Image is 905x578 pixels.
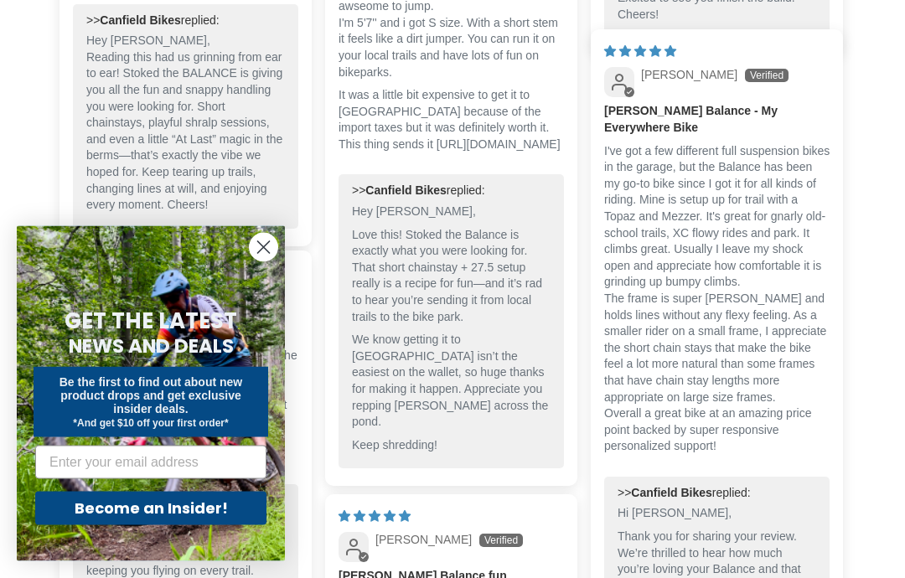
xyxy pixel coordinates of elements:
span: 5 star review [604,45,676,59]
p: Hi [PERSON_NAME], [618,506,816,523]
b: Canfield Bikes [365,184,446,198]
span: *And get $10 off your first order* [73,417,228,429]
span: GET THE LATEST [65,306,237,336]
button: Close dialog [249,233,278,262]
b: Canfield Bikes [631,487,711,500]
span: NEWS AND DEALS [69,333,234,359]
p: It was a little bit expensive to get it to [GEOGRAPHIC_DATA] because of the import taxes but it w... [339,88,564,153]
p: We know getting it to [GEOGRAPHIC_DATA] isn’t the easiest on the wallet, so huge thanks for makin... [352,333,551,431]
p: I've got a few different full suspension bikes in the garage, but the Balance has been my go-to b... [604,144,830,456]
p: Love this! Stoked the Balance is exactly what you were looking for. That short chainstay + 27.5 s... [352,228,551,327]
span: Be the first to find out about new product drops and get exclusive insider deals. [59,375,243,415]
p: Hey [PERSON_NAME], [352,204,551,221]
b: Canfield Bikes [100,14,180,28]
b: [PERSON_NAME] Balance - My Everywhere Bike [604,104,830,137]
div: >> replied: [86,13,285,30]
p: Hey [PERSON_NAME], Reading this had us grinning from ear to ear! Stoked the BALANCE is giving you... [86,34,285,214]
input: Enter your email address [35,446,266,479]
button: Become an Insider! [35,492,266,525]
div: >> replied: [352,183,551,200]
span: 5 star review [339,510,411,524]
span: [PERSON_NAME] [641,69,737,82]
div: >> replied: [618,486,816,503]
p: Keep shredding! [352,438,551,455]
span: [PERSON_NAME] [375,534,472,547]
